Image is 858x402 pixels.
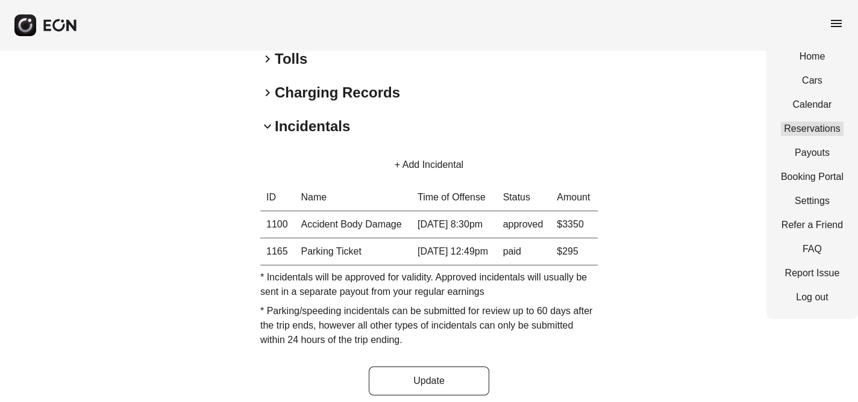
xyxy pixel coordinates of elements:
a: Settings [781,194,844,208]
a: Cars [781,73,844,88]
td: [DATE] 12:49pm [412,238,497,265]
th: Time of Offense [412,184,497,211]
a: Report Issue [781,266,844,280]
a: Log out [781,290,844,305]
td: $3350 [551,211,598,238]
th: Name [295,184,412,211]
a: Booking Portal [781,170,844,184]
h2: Tolls [275,49,307,69]
a: Calendar [781,97,844,112]
a: Home [781,49,844,64]
th: 1100 [260,211,295,238]
a: FAQ [781,242,844,256]
span: menu [829,16,844,31]
td: approved [497,211,551,238]
td: Parking Ticket [295,238,412,265]
span: keyboard_arrow_down [260,119,275,134]
p: * Incidentals will be approved for validity. Approved incidentals will usually be sent in a separ... [260,270,598,299]
th: Status [497,184,551,211]
td: Accident Body Damage [295,211,412,238]
button: Update [369,366,489,395]
td: paid [497,238,551,265]
td: $295 [551,238,598,265]
th: Amount [551,184,598,211]
h2: Charging Records [275,83,400,102]
a: Reservations [781,122,844,136]
p: * Parking/speeding incidentals can be submitted for review up to 60 days after the trip ends, how... [260,304,598,347]
td: [DATE] 8:30pm [412,211,497,238]
th: ID [260,184,295,211]
h2: Incidentals [275,117,350,136]
a: Payouts [781,146,844,160]
span: keyboard_arrow_right [260,85,275,100]
span: keyboard_arrow_right [260,52,275,66]
button: + Add Incidental [380,150,478,179]
th: 1165 [260,238,295,265]
a: Refer a Friend [781,218,844,232]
